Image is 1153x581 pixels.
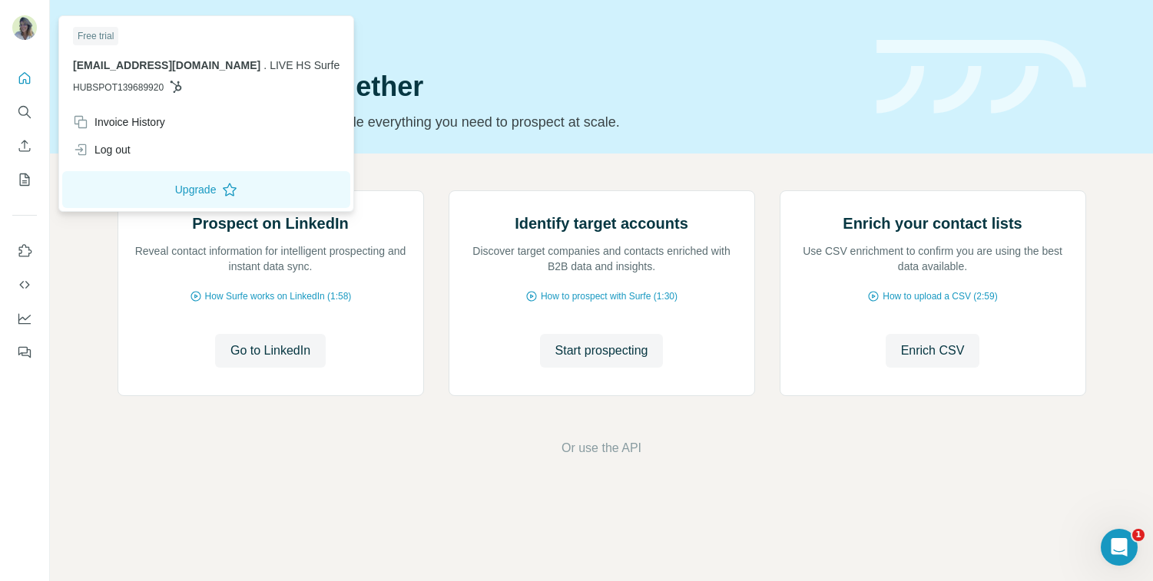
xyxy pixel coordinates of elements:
[12,166,37,193] button: My lists
[465,243,739,274] p: Discover target companies and contacts enriched with B2B data and insights.
[118,71,858,102] h1: Let’s prospect together
[1101,529,1138,566] iframe: Intercom live chat
[883,289,997,303] span: How to upload a CSV (2:59)
[886,334,980,368] button: Enrich CSV
[73,114,165,130] div: Invoice History
[901,342,965,360] span: Enrich CSV
[541,289,678,303] span: How to prospect with Surfe (1:30)
[118,28,858,44] div: Quick start
[515,213,688,234] h2: Identify target accounts
[62,171,350,208] button: Upgrade
[12,64,37,92] button: Quick start
[1132,529,1145,541] span: 1
[562,439,641,457] button: Or use the API
[118,111,858,133] p: Pick your starting point and we’ll provide everything you need to prospect at scale.
[12,305,37,332] button: Dashboard
[73,27,118,45] div: Free trial
[73,142,131,157] div: Log out
[263,59,267,71] span: .
[843,213,1022,234] h2: Enrich your contact lists
[876,40,1086,114] img: banner
[230,342,310,360] span: Go to LinkedIn
[12,271,37,299] button: Use Surfe API
[796,243,1070,274] p: Use CSV enrichment to confirm you are using the best data available.
[12,98,37,126] button: Search
[192,213,348,234] h2: Prospect on LinkedIn
[12,237,37,265] button: Use Surfe on LinkedIn
[12,338,37,366] button: Feedback
[540,334,664,368] button: Start prospecting
[555,342,648,360] span: Start prospecting
[134,243,408,274] p: Reveal contact information for intelligent prospecting and instant data sync.
[12,132,37,160] button: Enrich CSV
[270,59,340,71] span: LIVE HS Surfe
[73,81,164,94] span: HUBSPOT139689920
[215,334,326,368] button: Go to LinkedIn
[73,59,260,71] span: [EMAIL_ADDRESS][DOMAIN_NAME]
[12,15,37,40] img: Avatar
[205,289,352,303] span: How Surfe works on LinkedIn (1:58)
